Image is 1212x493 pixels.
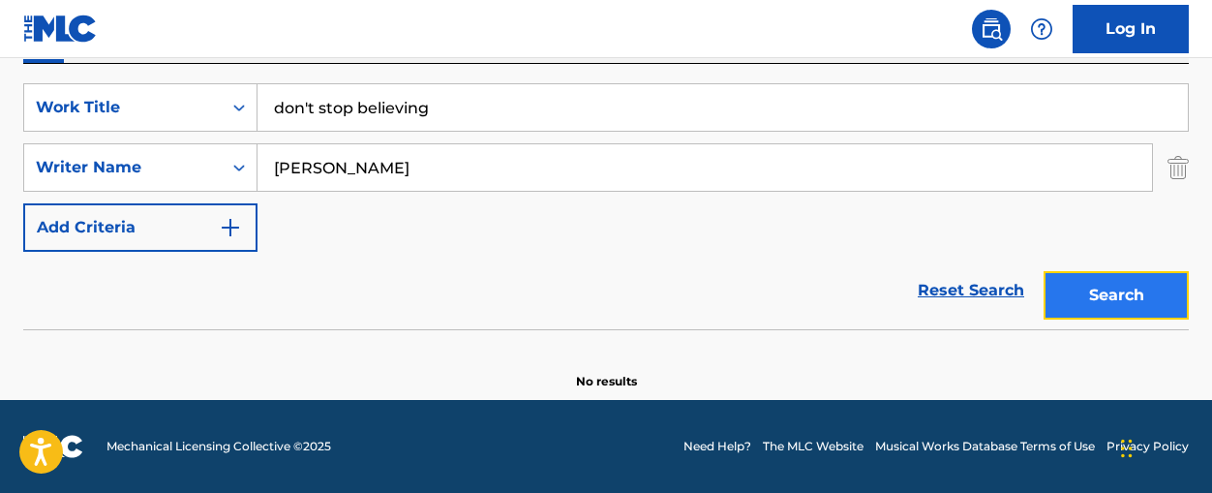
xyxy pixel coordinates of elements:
[219,216,242,239] img: 9d2ae6d4665cec9f34b9.svg
[1115,400,1212,493] iframe: Chat Widget
[36,156,210,179] div: Writer Name
[683,438,751,455] a: Need Help?
[875,438,1095,455] a: Musical Works Database Terms of Use
[23,203,258,252] button: Add Criteria
[106,438,331,455] span: Mechanical Licensing Collective © 2025
[1106,438,1189,455] a: Privacy Policy
[1073,5,1189,53] a: Log In
[23,435,83,458] img: logo
[972,10,1011,48] a: Public Search
[908,269,1034,312] a: Reset Search
[23,83,1189,329] form: Search Form
[1022,10,1061,48] div: Help
[763,438,864,455] a: The MLC Website
[1121,419,1133,478] div: Drag
[1044,271,1189,320] button: Search
[576,350,637,390] p: No results
[980,17,1003,41] img: search
[23,15,98,43] img: MLC Logo
[36,96,210,119] div: Work Title
[1030,17,1053,41] img: help
[1167,143,1189,192] img: Delete Criterion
